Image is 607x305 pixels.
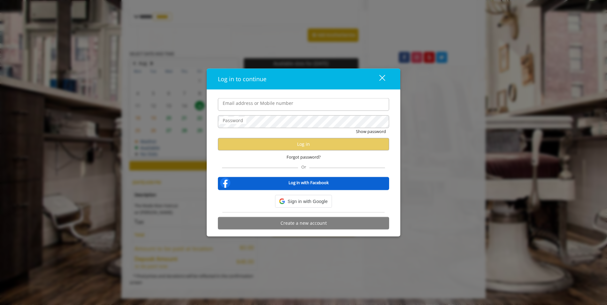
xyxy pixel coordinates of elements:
span: Or [298,164,309,169]
input: Email address or Mobile number [218,98,389,111]
span: Log in to continue [218,75,266,83]
b: Log in with Facebook [288,179,329,186]
img: facebook-logo [219,176,232,189]
label: Password [219,117,246,124]
span: Forgot password? [287,154,321,160]
button: close dialog [367,72,389,85]
button: Show password [356,128,386,135]
button: Create a new account [218,217,389,229]
label: Email address or Mobile number [219,100,296,107]
button: Log in [218,138,389,150]
input: Password [218,115,389,128]
span: Sign in with Google [288,198,327,205]
div: close dialog [372,74,385,84]
div: Sign in with Google [275,195,332,207]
